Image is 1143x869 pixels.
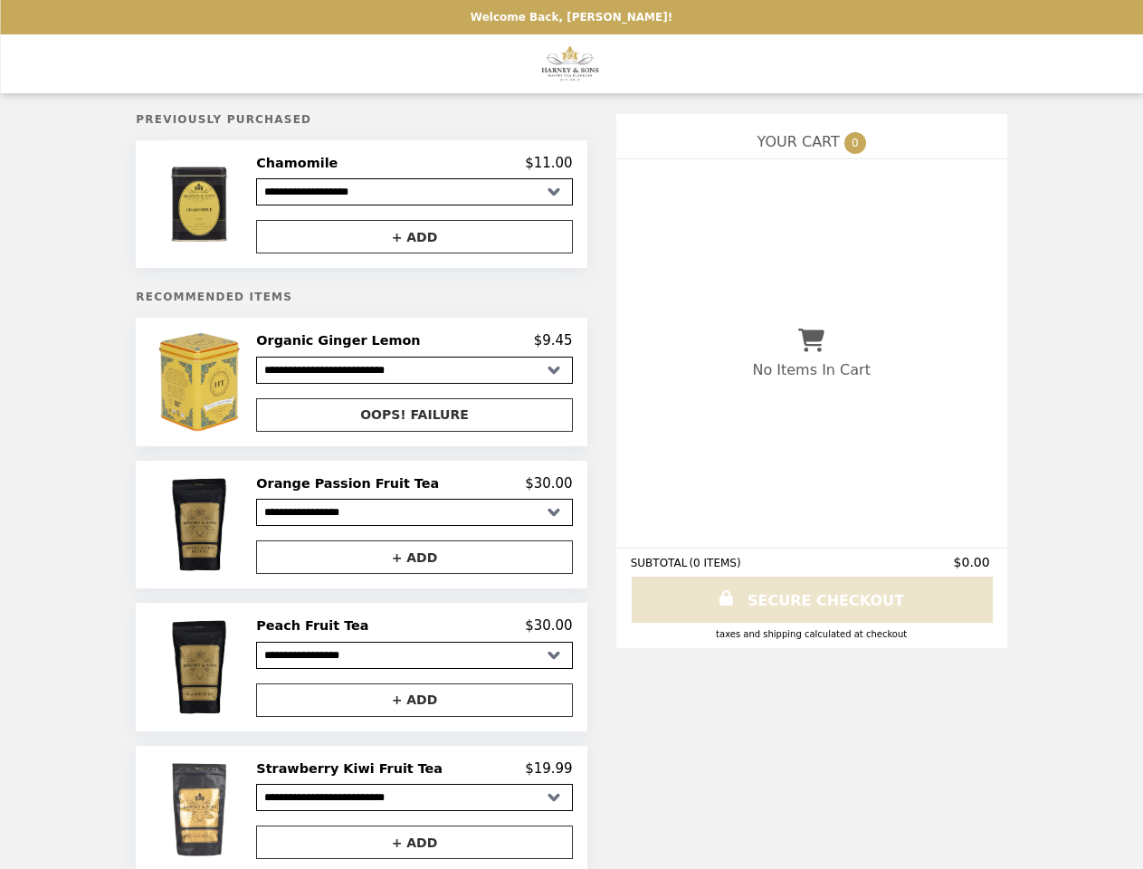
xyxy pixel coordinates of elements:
[525,760,573,777] p: $19.99
[156,475,246,574] img: Orange Passion Fruit Tea
[256,683,572,717] button: + ADD
[954,555,993,569] span: $0.00
[156,155,246,253] img: Chamomile
[256,220,572,253] button: + ADD
[525,475,573,492] p: $30.00
[156,332,246,431] img: Organic Ginger Lemon
[471,11,672,24] p: Welcome Back, [PERSON_NAME]!
[631,557,690,569] span: SUBTOTAL
[156,617,246,716] img: Peach Fruit Tea
[752,361,870,378] p: No Items In Cart
[256,826,572,859] button: + ADD
[256,540,572,574] button: + ADD
[534,332,573,349] p: $9.45
[525,617,573,634] p: $30.00
[757,133,840,150] span: YOUR CART
[256,357,572,384] select: Select a product variant
[136,113,586,126] h5: Previously Purchased
[256,760,450,777] h2: Strawberry Kiwi Fruit Tea
[256,784,572,811] select: Select a product variant
[156,760,246,859] img: Strawberry Kiwi Fruit Tea
[256,475,446,492] h2: Orange Passion Fruit Tea
[136,291,586,303] h5: Recommended Items
[256,398,572,432] button: OOPS! FAILURE
[256,499,572,526] select: Select a product variant
[256,178,572,205] select: Select a product variant
[256,332,427,349] h2: Organic Ginger Lemon
[256,617,376,634] h2: Peach Fruit Tea
[256,642,572,669] select: Select a product variant
[525,155,573,171] p: $11.00
[256,155,345,171] h2: Chamomile
[844,132,866,154] span: 0
[540,45,604,82] img: Brand Logo
[631,629,993,639] div: Taxes and Shipping calculated at checkout
[689,557,740,569] span: ( 0 ITEMS )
